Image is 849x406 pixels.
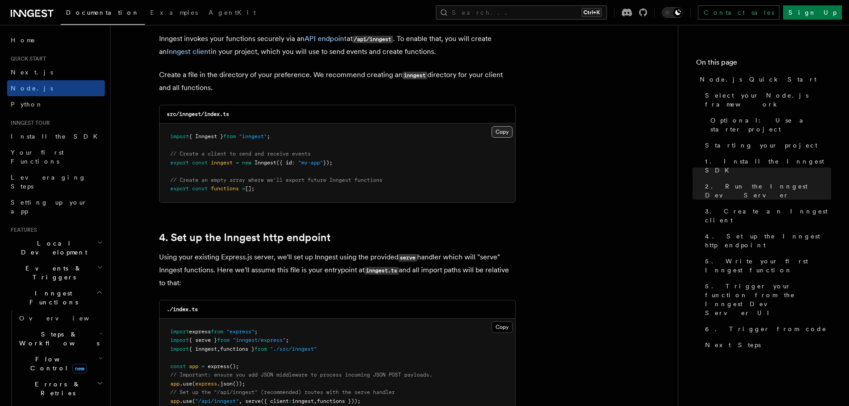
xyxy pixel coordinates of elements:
[701,203,831,228] a: 3. Create an Inngest client
[170,389,395,395] span: // Set up the "/api/inngest" (recommended) routes with the serve handler
[701,178,831,203] a: 2. Run the Inngest Dev Server
[167,111,229,117] code: src/inngest/index.ts
[11,101,43,108] span: Python
[304,34,347,43] a: API endpoint
[582,8,602,17] kbd: Ctrl+K
[254,346,267,352] span: from
[223,133,236,139] span: from
[11,149,64,165] span: Your first Functions
[16,355,98,373] span: Flow Control
[220,346,254,352] span: functions }
[170,133,189,139] span: import
[11,174,86,190] span: Leveraging Steps
[7,169,105,194] a: Leveraging Steps
[700,75,816,84] span: Node.js Quick Start
[698,5,779,20] a: Contact sales
[189,363,198,369] span: app
[11,85,53,92] span: Node.js
[192,160,208,166] span: const
[7,264,97,282] span: Events & Triggers
[696,71,831,87] a: Node.js Quick Start
[145,3,203,24] a: Examples
[701,228,831,253] a: 4. Set up the Inngest http endpoint
[270,346,317,352] span: "./src/inngest"
[701,337,831,353] a: Next Steps
[7,194,105,219] a: Setting up your app
[402,72,427,79] code: inngest
[170,398,180,404] span: app
[492,126,513,138] button: Copy
[16,330,99,348] span: Steps & Workflows
[211,185,239,192] span: functions
[242,185,245,192] span: =
[783,5,842,20] a: Sign Up
[236,160,239,166] span: =
[7,128,105,144] a: Install the SDK
[267,133,270,139] span: ;
[7,119,50,127] span: Inngest tour
[211,328,223,335] span: from
[239,133,267,139] span: "inngest"
[170,328,189,335] span: import
[16,326,105,351] button: Steps & Workflows
[245,398,261,404] span: serve
[7,289,96,307] span: Inngest Functions
[217,337,230,343] span: from
[7,80,105,96] a: Node.js
[16,380,97,398] span: Errors & Retries
[159,231,331,244] a: 4. Set up the Inngest http endpoint
[298,160,323,166] span: "my-app"
[217,381,233,387] span: .json
[159,69,516,94] p: Create a file in the directory of your preference. We recommend creating an directory for your cl...
[233,337,286,343] span: "inngest/express"
[208,363,230,369] span: express
[170,185,189,192] span: export
[7,239,97,257] span: Local Development
[189,337,217,343] span: { serve }
[7,285,105,310] button: Inngest Functions
[195,381,217,387] span: express
[707,112,831,137] a: Optional: Use a starter project
[7,260,105,285] button: Events & Triggers
[705,282,831,317] span: 5. Trigger your function from the Inngest Dev Server UI
[203,3,261,24] a: AgentKit
[170,177,382,183] span: // Create an empty array where we'll export future Inngest functions
[701,153,831,178] a: 1. Install the Inngest SDK
[170,160,189,166] span: export
[11,69,53,76] span: Next.js
[61,3,145,25] a: Documentation
[365,267,399,275] code: inngest.ts
[167,306,198,312] code: ./index.ts
[705,141,817,150] span: Starting your project
[16,310,105,326] a: Overview
[170,372,432,378] span: // Important: ensure you add JSON middleware to process incoming JSON POST payloads.
[230,363,239,369] span: ();
[353,36,393,43] code: /api/inngest
[705,207,831,225] span: 3. Create an Inngest client
[7,96,105,112] a: Python
[261,398,289,404] span: ({ client
[292,160,295,166] span: :
[701,321,831,337] a: 6. Trigger from code
[233,381,245,387] span: ());
[705,324,827,333] span: 6. Trigger from code
[242,160,251,166] span: new
[170,363,186,369] span: const
[705,182,831,200] span: 2. Run the Inngest Dev Server
[189,328,211,335] span: express
[254,328,258,335] span: ;
[7,144,105,169] a: Your first Functions
[7,64,105,80] a: Next.js
[701,87,831,112] a: Select your Node.js framework
[16,376,105,401] button: Errors & Retries
[7,55,46,62] span: Quick start
[150,9,198,16] span: Examples
[492,321,513,333] button: Copy
[192,185,208,192] span: const
[254,160,276,166] span: Inngest
[16,351,105,376] button: Flow Controlnew
[170,381,180,387] span: app
[170,337,189,343] span: import
[7,235,105,260] button: Local Development
[72,364,87,373] span: new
